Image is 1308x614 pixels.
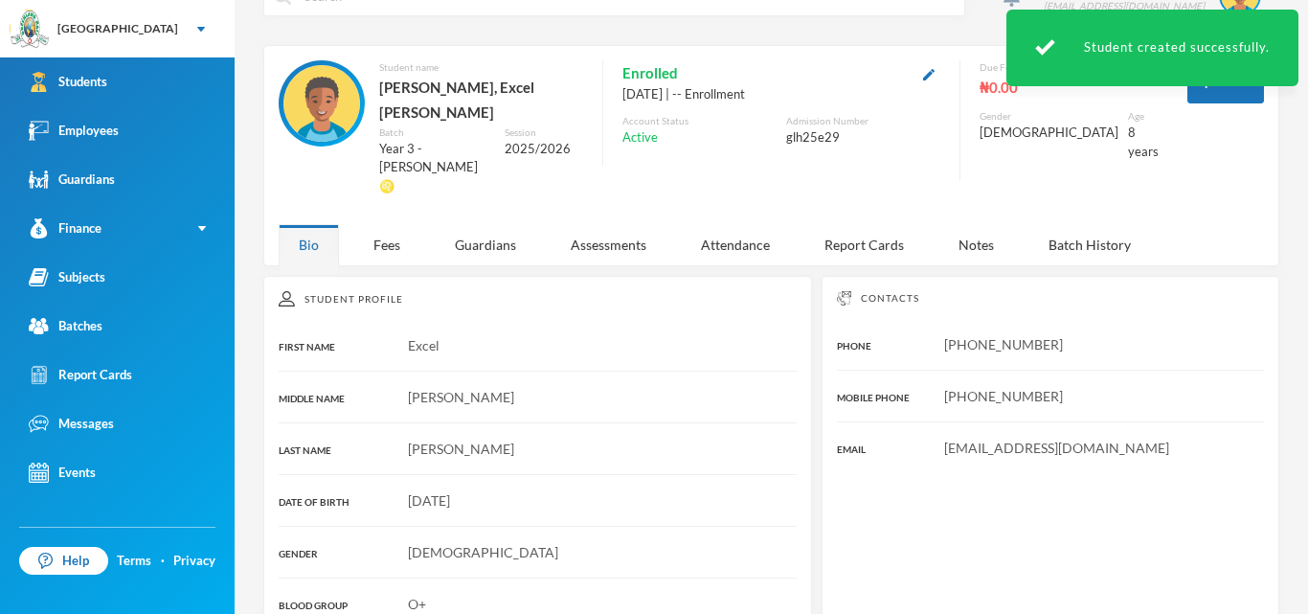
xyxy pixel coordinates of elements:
div: [GEOGRAPHIC_DATA] [57,20,178,37]
div: 8 years [1128,124,1159,161]
div: Attendance [681,224,790,265]
span: Active [622,128,658,148]
div: [DATE] | -- Enrollment [622,85,940,104]
div: Batch History [1028,224,1151,265]
span: Enrolled [622,60,678,85]
div: Events [29,463,96,483]
div: ₦0.00 [980,75,1159,100]
span: [DATE] [408,492,450,509]
div: Session [505,125,583,140]
span: [PERSON_NAME] [408,389,514,405]
span: [PHONE_NUMBER] [944,336,1063,352]
div: Bio [279,224,339,265]
div: Student name [379,60,583,75]
div: [DEMOGRAPHIC_DATA] [980,124,1118,143]
div: Report Cards [29,365,132,385]
div: Report Cards [804,224,924,265]
div: Student Profile [279,291,797,307]
div: Age [1128,109,1159,124]
span: [EMAIL_ADDRESS][DOMAIN_NAME] [944,440,1169,456]
div: Account Status [622,114,777,128]
div: Admission Number [786,114,940,128]
div: · [161,552,165,571]
div: glh25e29 [786,128,940,148]
span: [PHONE_NUMBER] [944,388,1063,404]
span: [PERSON_NAME] [408,441,514,457]
div: Fees [353,224,420,265]
div: 2025/2026 [505,140,583,159]
span: Excel [408,337,440,353]
a: Terms [117,552,151,571]
div: Student created successfully. [1006,10,1298,86]
img: STUDENT [283,65,360,142]
div: Subjects [29,267,105,287]
div: Gender [980,109,1118,124]
div: Assessments [551,224,666,265]
div: Finance [29,218,101,239]
div: Students [29,72,107,92]
div: Guardians [29,170,115,190]
a: Help [19,547,108,576]
div: Due Fees [980,60,1159,75]
span: O+ [408,596,426,612]
div: [PERSON_NAME], Excel [PERSON_NAME] [379,75,583,125]
a: Privacy [173,552,215,571]
div: Year 3 - [PERSON_NAME] ♌️ [379,140,490,196]
div: Contacts [837,291,1264,306]
div: Batch [379,125,490,140]
div: Notes [938,224,1014,265]
div: Guardians [435,224,536,265]
div: Employees [29,121,119,141]
button: Edit [917,62,940,84]
img: logo [11,11,49,49]
div: Messages [29,414,114,434]
div: Batches [29,316,102,336]
span: [DEMOGRAPHIC_DATA] [408,544,558,560]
